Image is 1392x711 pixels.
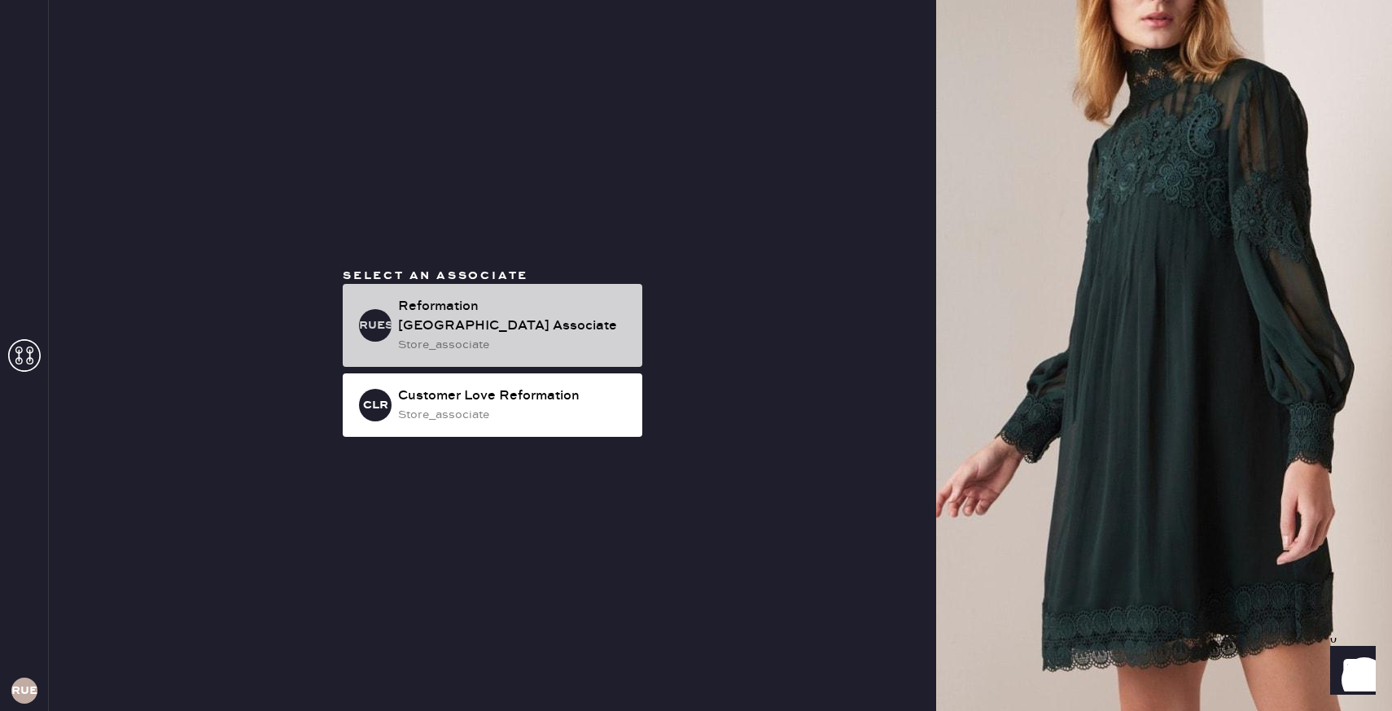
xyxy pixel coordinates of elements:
[359,320,392,331] h3: RUESA
[398,336,629,354] div: store_associate
[398,386,629,406] div: Customer Love Reformation
[343,268,528,283] span: Select an associate
[363,399,388,411] h3: CLR
[11,685,37,696] h3: RUES
[398,297,629,336] div: Reformation [GEOGRAPHIC_DATA] Associate
[1315,638,1385,708] iframe: Front Chat
[398,406,629,424] div: store_associate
